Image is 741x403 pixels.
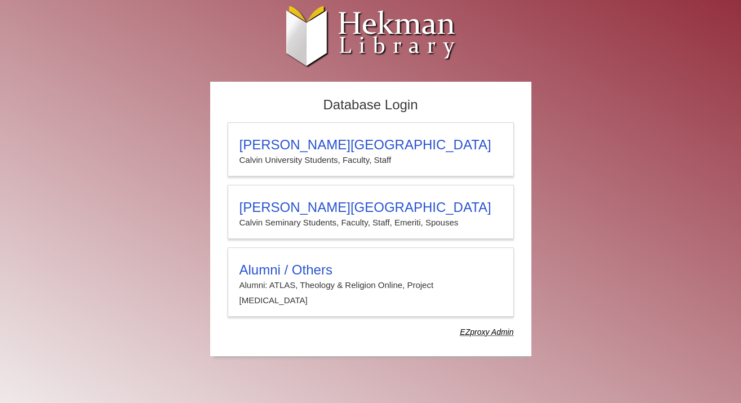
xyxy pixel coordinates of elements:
[239,262,502,278] h3: Alumni / Others
[228,185,514,239] a: [PERSON_NAME][GEOGRAPHIC_DATA]Calvin Seminary Students, Faculty, Staff, Emeriti, Spouses
[239,278,502,308] p: Alumni: ATLAS, Theology & Religion Online, Project [MEDICAL_DATA]
[222,94,520,117] h2: Database Login
[239,200,502,215] h3: [PERSON_NAME][GEOGRAPHIC_DATA]
[228,122,514,176] a: [PERSON_NAME][GEOGRAPHIC_DATA]Calvin University Students, Faculty, Staff
[239,153,502,167] p: Calvin University Students, Faculty, Staff
[239,262,502,308] summary: Alumni / OthersAlumni: ATLAS, Theology & Religion Online, Project [MEDICAL_DATA]
[460,327,513,336] dfn: Use Alumni login
[239,215,502,230] p: Calvin Seminary Students, Faculty, Staff, Emeriti, Spouses
[239,137,502,153] h3: [PERSON_NAME][GEOGRAPHIC_DATA]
